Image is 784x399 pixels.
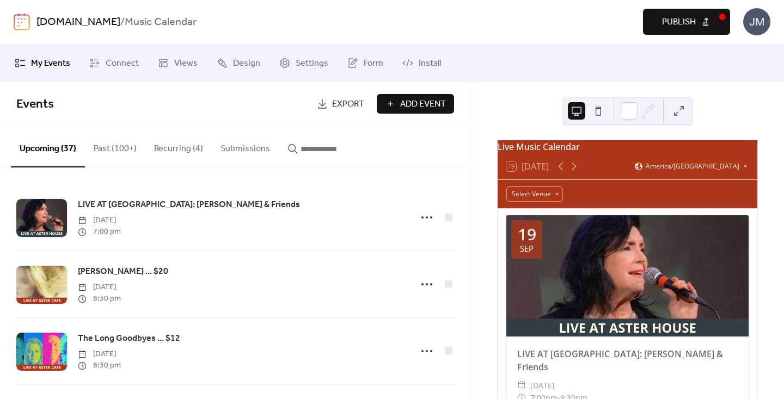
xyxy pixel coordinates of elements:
[233,57,260,70] span: Design
[7,48,78,78] a: My Events
[400,98,446,111] span: Add Event
[296,57,328,70] span: Settings
[518,226,536,242] div: 19
[78,282,121,293] span: [DATE]
[743,8,770,35] div: JM
[78,198,300,212] a: LIVE AT [GEOGRAPHIC_DATA]: [PERSON_NAME] & Friends
[394,48,449,78] a: Install
[14,13,30,30] img: logo
[78,215,121,226] span: [DATE]
[209,48,268,78] a: Design
[339,48,391,78] a: Form
[81,48,147,78] a: Connect
[643,9,730,35] button: Publish
[78,332,180,346] a: The Long Goodbyes ... $12
[212,126,279,166] button: Submissions
[31,57,70,70] span: My Events
[125,12,197,33] b: Music Calendar
[377,94,454,114] button: Add Event
[78,348,121,360] span: [DATE]
[271,48,336,78] a: Settings
[530,379,555,392] span: [DATE]
[517,348,723,373] a: LIVE AT [GEOGRAPHIC_DATA]: [PERSON_NAME] & Friends
[78,360,121,371] span: 8:30 pm
[120,12,125,33] b: /
[106,57,139,70] span: Connect
[78,265,168,278] span: [PERSON_NAME] ... $20
[646,163,739,170] span: America/[GEOGRAPHIC_DATA]
[517,379,526,392] div: ​
[16,92,54,116] span: Events
[78,198,300,211] span: LIVE AT [GEOGRAPHIC_DATA]: [PERSON_NAME] & Friends
[498,140,757,153] div: Live Music Calendar
[364,57,383,70] span: Form
[78,265,168,279] a: [PERSON_NAME] ... $20
[309,94,372,114] a: Export
[662,16,696,29] span: Publish
[150,48,206,78] a: Views
[78,293,121,304] span: 8:30 pm
[85,126,145,166] button: Past (100+)
[174,57,198,70] span: Views
[419,57,441,70] span: Install
[520,245,534,253] div: Sep
[78,226,121,238] span: 7:00 pm
[11,126,85,167] button: Upcoming (37)
[145,126,212,166] button: Recurring (4)
[332,98,364,111] span: Export
[36,12,120,33] a: [DOMAIN_NAME]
